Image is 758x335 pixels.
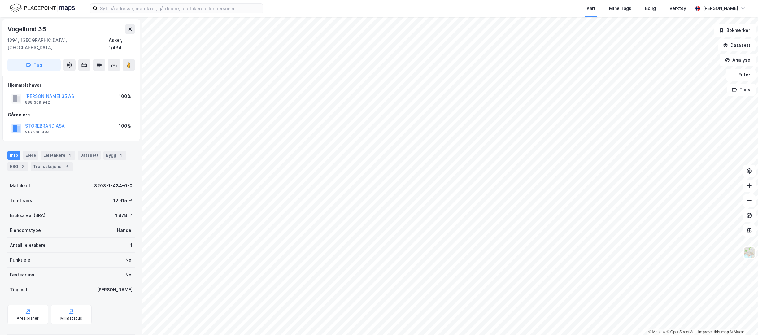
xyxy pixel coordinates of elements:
div: 916 300 484 [25,130,50,135]
div: Eiendomstype [10,227,41,234]
div: Datasett [78,151,101,160]
button: Analyse [720,54,756,66]
div: ESG [7,162,28,171]
div: Kart [587,5,595,12]
div: Info [7,151,20,160]
div: 1 [67,152,73,159]
div: Punktleie [10,256,30,264]
div: Vogellund 35 [7,24,47,34]
div: Handel [117,227,133,234]
input: Søk på adresse, matrikkel, gårdeiere, leietakere eller personer [98,4,263,13]
div: 888 309 942 [25,100,50,105]
div: 6 [64,163,71,170]
button: Bokmerker [714,24,756,37]
div: Leietakere [41,151,75,160]
div: [PERSON_NAME] [97,286,133,294]
button: Datasett [718,39,756,51]
div: Eiere [23,151,38,160]
div: Arealplaner [17,316,39,321]
div: Miljøstatus [60,316,82,321]
div: Bolig [645,5,656,12]
div: Nei [125,256,133,264]
div: Kontrollprogram for chat [727,305,758,335]
div: Gårdeiere [8,111,135,119]
div: [PERSON_NAME] [703,5,738,12]
a: Improve this map [698,330,729,334]
div: 1 [130,241,133,249]
div: Festegrunn [10,271,34,279]
div: Tinglyst [10,286,28,294]
div: Nei [125,271,133,279]
iframe: Chat Widget [727,305,758,335]
button: Filter [726,69,756,81]
div: Tomteareal [10,197,35,204]
div: 1394, [GEOGRAPHIC_DATA], [GEOGRAPHIC_DATA] [7,37,109,51]
div: Bygg [103,151,126,160]
div: 1 [118,152,124,159]
div: 3203-1-434-0-0 [94,182,133,189]
div: Mine Tags [609,5,631,12]
div: Matrikkel [10,182,30,189]
button: Tags [727,84,756,96]
div: Transaksjoner [31,162,73,171]
div: Antall leietakere [10,241,46,249]
div: 100% [119,122,131,130]
div: 2 [20,163,26,170]
div: 100% [119,93,131,100]
div: Bruksareal (BRA) [10,212,46,219]
div: Hjemmelshaver [8,81,135,89]
div: 4 878 ㎡ [114,212,133,219]
a: OpenStreetMap [667,330,697,334]
div: Asker, 1/434 [109,37,135,51]
div: 12 615 ㎡ [113,197,133,204]
a: Mapbox [648,330,665,334]
div: Verktøy [669,5,686,12]
img: logo.f888ab2527a4732fd821a326f86c7f29.svg [10,3,75,14]
img: Z [743,247,755,259]
button: Tag [7,59,61,71]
